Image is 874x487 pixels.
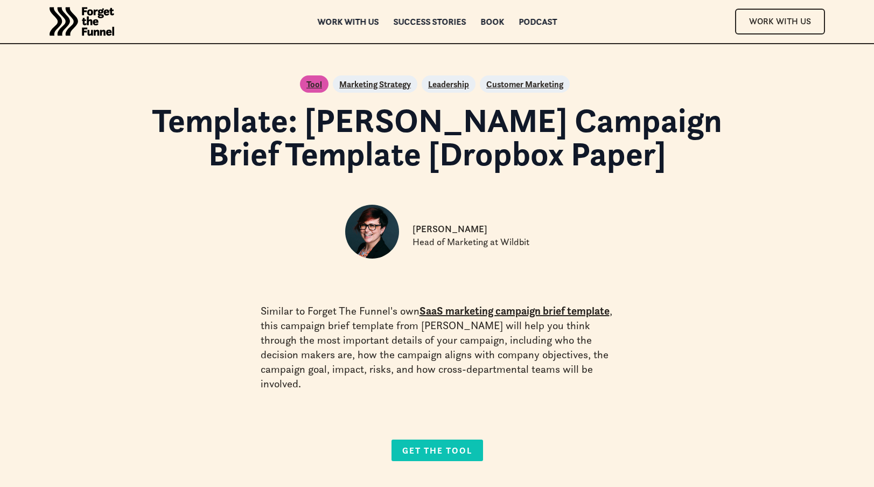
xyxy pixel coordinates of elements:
[261,304,614,391] p: Similar to Forget The Funnel's own , this campaign brief template from [PERSON_NAME] will help yo...
[480,18,504,25] a: Book
[519,18,557,25] a: Podcast
[412,223,487,236] p: [PERSON_NAME]
[486,78,563,91] a: Customer Marketing
[391,440,483,461] a: Get the Tool
[735,9,825,34] a: Work With Us
[419,304,610,317] a: SaaS marketing campaign brief template
[412,236,529,249] p: Head of Marketing at Wildbit
[428,78,469,91] a: Leadership
[393,18,466,25] a: Success Stories
[306,78,322,91] a: Tool
[317,18,379,25] a: Work with us
[131,103,743,171] h1: Template: [PERSON_NAME] Campaign Brief Template [Dropbox Paper]
[339,78,411,91] a: Marketing Strategy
